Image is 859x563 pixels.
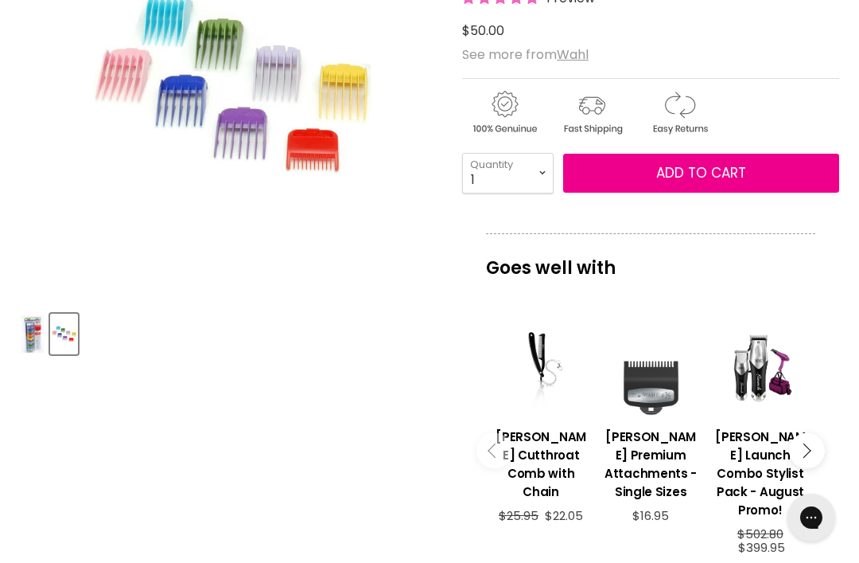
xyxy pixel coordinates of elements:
img: returns.gif [637,88,721,137]
span: $502.80 [737,526,783,542]
button: Wahl Coloured Plastic Attachment Combs Caddie [50,314,78,354]
span: $50.00 [462,22,504,40]
p: Goes well with [486,233,815,286]
div: Product thumbnails [17,309,444,354]
iframe: Gorgias live chat messenger [779,488,843,547]
img: Wahl Coloured Plastic Attachment Combs Caddie [21,315,44,353]
button: Wahl Coloured Plastic Attachment Combs Caddie [20,314,45,354]
a: View product:Wahl Launch Combo Stylist Pack - August Promo! [713,416,807,527]
a: View product:Wahl Cutthroat Comb with Chain [494,416,588,509]
span: See more from [462,45,589,64]
a: Wahl [557,45,589,64]
a: View product:Wahl Premium Attachments - Single Sizes [604,416,698,509]
img: shipping.gif [550,88,634,137]
button: Add to cart [563,154,839,194]
select: Quantity [462,153,554,193]
img: genuine.gif [462,88,546,137]
span: $399.95 [738,539,785,556]
span: $16.95 [632,507,669,524]
img: Wahl Coloured Plastic Attachment Combs Caddie [52,315,76,353]
h3: [PERSON_NAME] Premium Attachments - Single Sizes [604,428,698,501]
span: Add to cart [656,163,746,182]
span: $22.05 [545,507,583,524]
h3: [PERSON_NAME] Cutthroat Comb with Chain [494,428,588,501]
span: $25.95 [499,507,538,524]
h3: [PERSON_NAME] Launch Combo Stylist Pack - August Promo! [713,428,807,519]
